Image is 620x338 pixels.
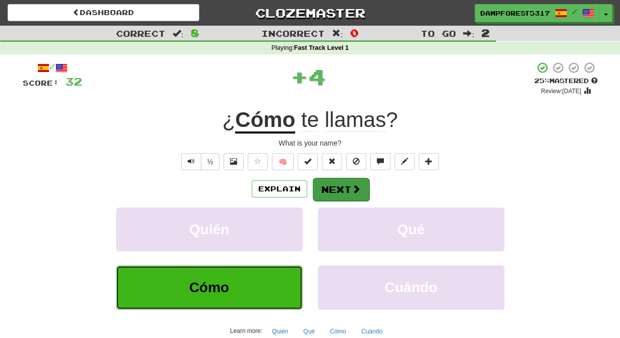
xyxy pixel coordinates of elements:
[313,178,369,201] button: Next
[318,265,504,309] button: Cuándo
[481,27,490,39] span: 2
[252,180,307,197] button: Explain
[181,153,201,170] button: Play sentence audio (ctl+space)
[294,44,349,51] strong: Fast Track Level 1
[248,153,268,170] button: Favorite sentence (alt+f)
[214,4,406,22] a: Clozemaster
[179,153,220,170] div: Text-to-speech controls
[572,8,577,15] span: /
[397,222,424,237] span: Qué
[463,29,474,38] span: :
[475,4,600,22] a: DampForest5317 /
[480,9,550,18] span: DampForest5317
[116,28,165,38] span: Correct
[534,77,549,85] span: 25 %
[23,61,82,74] div: /
[272,153,294,170] button: 🧠
[346,153,366,170] button: Ignore sentence (alt+i)
[370,153,390,170] button: Discuss sentence (alt+u)
[189,280,229,295] span: Cómo
[308,64,326,89] span: 4
[230,327,262,334] small: Learn more:
[322,153,342,170] button: Reset to 0% Mastered (alt+r)
[419,153,439,170] button: Add to collection (alt+a)
[173,29,184,38] span: :
[384,280,437,295] span: Cuándo
[394,153,415,170] button: Edit sentence (alt+d)
[23,79,59,87] span: Score:
[222,108,236,132] span: ¿
[332,29,343,38] span: :
[223,153,244,170] button: Show image (alt+x)
[261,28,325,38] span: Incorrect
[291,61,308,92] span: +
[235,108,295,133] u: Cómo
[191,27,199,39] span: 8
[116,208,303,251] button: Quién
[201,153,220,170] button: ½
[541,88,581,95] small: Review: [DATE]
[318,208,504,251] button: Qué
[23,138,598,148] div: What is your name?
[295,108,398,132] span: ?
[189,222,229,237] span: Quién
[8,4,199,21] a: Dashboard
[421,28,456,38] span: To go
[350,27,359,39] span: 0
[325,108,386,132] span: llamas
[65,75,82,88] span: 32
[534,77,598,86] div: Mastered
[116,265,303,309] button: Cómo
[298,153,318,170] button: Set this sentence to 100% Mastered (alt+m)
[301,108,319,132] span: te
